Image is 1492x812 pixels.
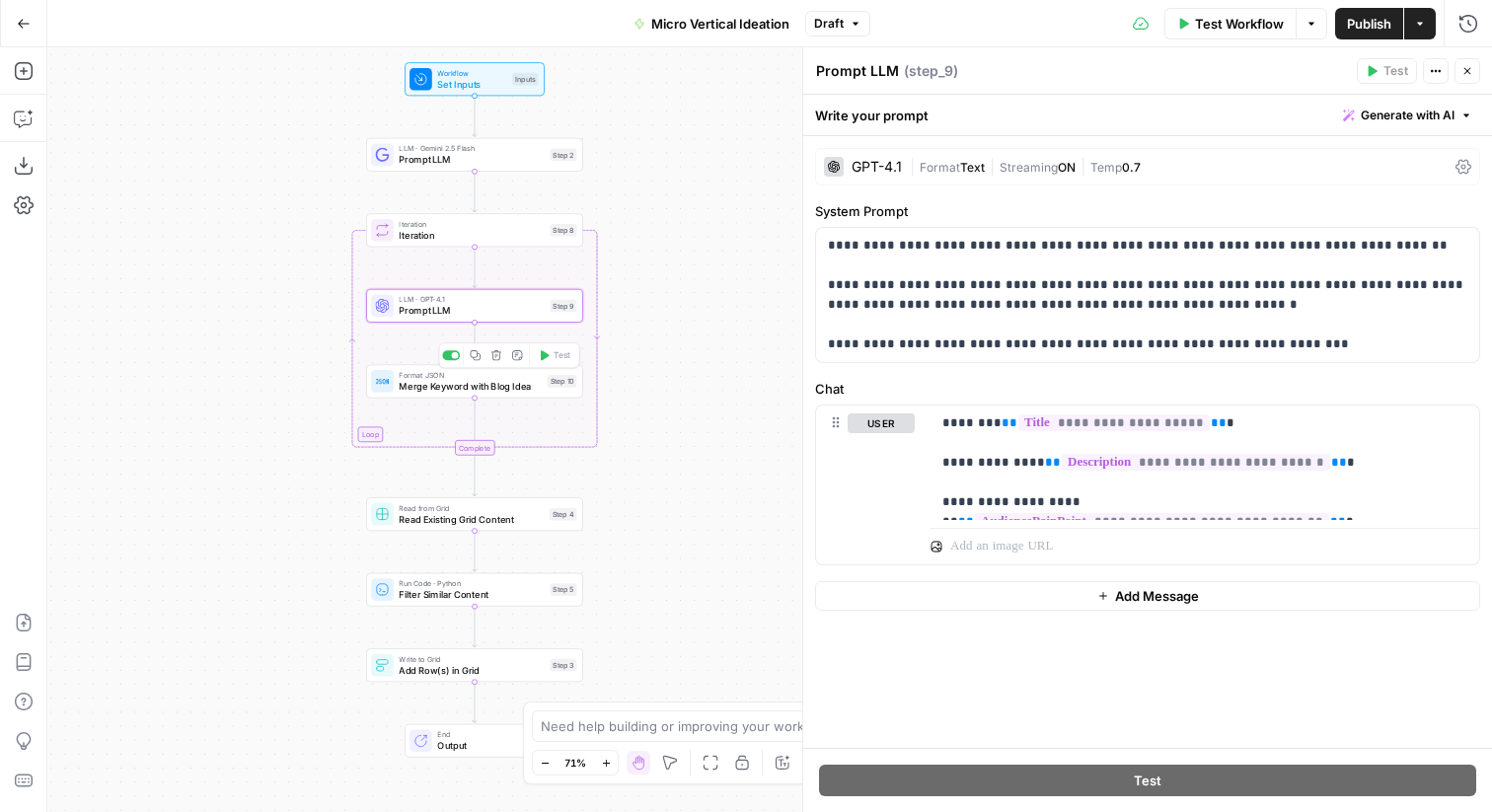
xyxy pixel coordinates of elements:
div: Complete [455,440,494,456]
g: Edge from start to step_2 [473,96,477,136]
div: Step 9 [551,300,577,313]
span: Read from Grid [399,502,544,513]
span: 0.7 [1122,160,1141,175]
div: LoopIterationIterationStep 8 [366,213,583,247]
span: Test [1383,62,1408,80]
span: Iteration [399,218,544,229]
span: Iteration [399,228,544,242]
div: Step 10 [548,375,577,388]
div: Step 5 [551,583,577,596]
g: Edge from step_4 to step_5 [473,531,477,571]
span: Test Workflow [1195,14,1284,34]
div: Complete [366,440,583,456]
span: Write to Grid [399,653,544,664]
span: Output [437,739,532,753]
button: Draft [805,11,870,37]
g: Edge from step_2 to step_8 [473,172,477,212]
div: user [816,406,915,564]
span: ( step_9 ) [904,61,958,81]
div: Step 4 [550,508,577,521]
span: Filter Similar Content [399,588,544,602]
div: Step 3 [551,659,577,672]
div: Write to GridAdd Row(s) in GridStep 3 [366,648,583,682]
button: Publish [1335,8,1403,39]
span: 71% [564,755,586,771]
button: Test [533,346,576,364]
g: Edge from step_8-iteration-end to step_4 [473,456,477,496]
g: Edge from step_8 to step_9 [473,247,477,287]
textarea: Prompt LLM [816,61,899,81]
label: Chat [815,379,1480,399]
span: Temp [1090,160,1122,175]
div: Run Code · PythonFilter Similar ContentStep 5 [366,573,583,607]
span: | [1076,156,1090,176]
span: Micro Vertical Ideation [651,14,789,34]
div: LLM · Gemini 2.5 FlashPrompt LLMStep 2 [366,138,583,172]
span: Text [960,160,985,175]
button: Test Workflow [1164,8,1296,39]
span: Streaming [1000,160,1058,175]
button: user [848,413,915,433]
span: | [985,156,1000,176]
span: | [910,156,920,176]
g: Edge from step_3 to end [473,682,477,722]
span: Publish [1347,14,1391,34]
button: Test [819,765,1476,796]
g: Edge from step_5 to step_3 [473,607,477,647]
div: Write your prompt [803,95,1492,135]
div: EndOutput [366,724,583,758]
span: ON [1058,160,1076,175]
div: Step 2 [551,148,577,161]
button: Generate with AI [1335,103,1480,128]
button: Test [1357,58,1417,84]
button: Micro Vertical Ideation [622,8,801,39]
span: Format JSON [399,369,542,380]
div: GPT-4.1 [852,160,902,174]
span: Add Message [1115,586,1199,606]
span: Prompt LLM [399,304,544,318]
div: Step 8 [551,224,577,237]
span: LLM · Gemini 2.5 Flash [399,143,544,154]
label: System Prompt [815,201,1480,221]
span: Format [920,160,960,175]
span: End [437,729,532,740]
button: Add Message [815,581,1480,611]
div: WorkflowSet InputsInputs [366,62,583,96]
span: Prompt LLM [399,153,544,167]
span: LLM · GPT-4.1 [399,294,544,305]
span: Workflow [437,67,506,78]
span: Read Existing Grid Content [399,512,544,526]
div: Format JSONMerge Keyword with Blog IdeaStep 10Test [366,364,583,398]
span: Generate with AI [1361,107,1455,124]
span: Run Code · Python [399,578,544,589]
span: Draft [814,15,844,33]
div: LLM · GPT-4.1Prompt LLMStep 9 [366,289,583,323]
span: Merge Keyword with Blog Idea [399,379,542,393]
div: Read from GridRead Existing Grid ContentStep 4 [366,497,583,531]
span: Add Row(s) in Grid [399,663,544,677]
span: Test [1134,771,1161,790]
span: Test [554,349,570,362]
span: Set Inputs [437,77,506,91]
div: Inputs [512,73,538,86]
